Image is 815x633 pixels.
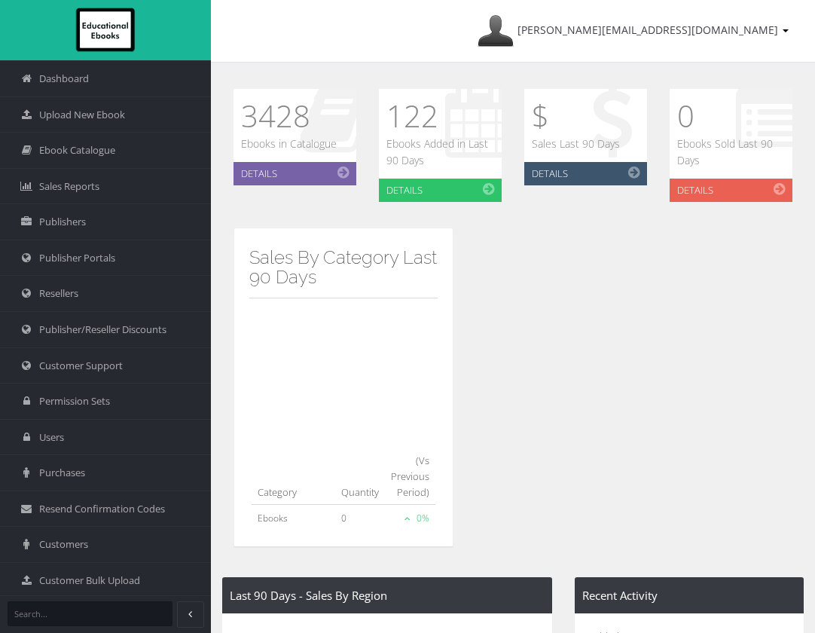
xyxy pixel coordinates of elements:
span: Publishers [39,215,86,229]
td: 0 [335,504,385,531]
span: Upload New Ebook [39,108,125,122]
span: Purchases [39,466,85,480]
td: Ebooks [252,504,335,531]
h1: 122 [386,96,494,136]
a: Details [670,179,792,202]
a: Details [234,162,356,185]
p: Ebooks Sold Last 90 Days [677,136,785,169]
span: [PERSON_NAME][EMAIL_ADDRESS][DOMAIN_NAME] [517,23,778,37]
td: 0% [385,504,435,531]
span: Customer Support [39,359,123,373]
h3: Sales By Category Last 90 Days [249,248,438,288]
p: Ebooks Added in Last 90 Days [386,136,494,169]
span: Ebook Catalogue [39,143,115,157]
span: Dashboard [39,72,89,86]
span: Resellers [39,286,78,301]
h1: 3428 [241,96,337,136]
h4: Recent Activity [582,589,796,602]
th: (Vs Previous Period) [385,445,435,505]
img: Avatar [478,13,514,49]
h1: $ [532,96,620,136]
a: Details [379,179,502,202]
span: Users [39,430,64,445]
h4: Last 90 Days - Sales By Region [230,589,545,602]
span: Customers [39,537,88,552]
p: Sales Last 90 Days [532,136,620,152]
span: Resend Confirmation Codes [39,502,165,516]
th: Category [252,445,335,505]
h1: 0 [677,96,785,136]
span: Permission Sets [39,394,110,408]
span: Sales Reports [39,179,99,194]
span: Publisher Portals [39,251,115,265]
span: Publisher/Reseller Discounts [39,323,166,337]
th: Quantity [335,445,385,505]
p: Ebooks in Catalogue [241,136,337,152]
span: Customer Bulk Upload [39,573,140,588]
input: Search... [8,601,172,626]
a: Details [524,162,647,185]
